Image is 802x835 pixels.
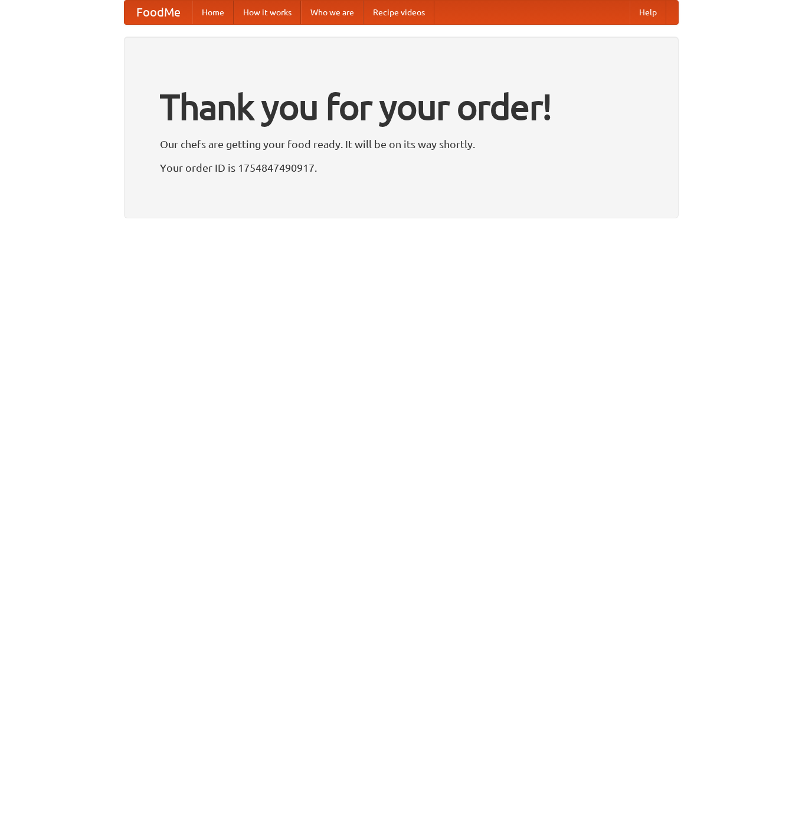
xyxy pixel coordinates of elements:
a: Recipe videos [364,1,434,24]
a: Help [630,1,666,24]
h1: Thank you for your order! [160,78,643,135]
p: Your order ID is 1754847490917. [160,159,643,176]
a: FoodMe [125,1,192,24]
a: How it works [234,1,301,24]
a: Who we are [301,1,364,24]
a: Home [192,1,234,24]
p: Our chefs are getting your food ready. It will be on its way shortly. [160,135,643,153]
